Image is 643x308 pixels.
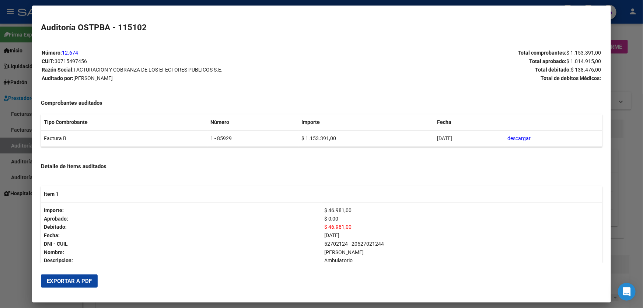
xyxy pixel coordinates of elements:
th: Número [207,114,299,130]
th: Importe [299,114,434,130]
p: Descripcion: [44,256,318,265]
span: $ 138.476,00 [571,67,601,73]
span: [PERSON_NAME] [73,75,113,81]
span: 30715497456 [55,58,87,64]
p: Auditado por: [42,74,321,83]
strong: Item 1 [44,191,59,197]
h4: Comprobantes auditados [41,99,602,107]
td: [DATE] [434,131,505,147]
p: Total de debitos Médicos: [322,74,601,83]
p: Ambulatorio [325,256,599,265]
button: Exportar a PDF [41,274,98,288]
th: Fecha [434,114,505,130]
span: $ 1.153.391,00 [567,50,601,56]
div: Open Intercom Messenger [618,283,636,301]
p: Número: [42,49,321,57]
span: $ 1.014.915,00 [567,58,601,64]
p: Total comprobantes: [322,49,601,57]
td: $ 1.153.391,00 [299,131,434,147]
span: FACTURACION Y COBRANZA DE LOS EFECTORES PUBLICOS S.E. [74,67,223,73]
p: DNI - CUIL Nombre: [44,240,318,257]
p: $ 0,00 [325,215,599,223]
p: Debitado: [44,223,318,231]
p: Fecha: [44,231,318,240]
span: $ 46.981,00 [325,224,352,230]
p: Aprobado: [44,215,318,223]
p: Total debitado: [322,66,601,74]
td: Factura B [41,131,207,147]
p: Importe: [44,206,318,215]
td: 1 - 85929 [207,131,299,147]
th: Tipo Combrobante [41,114,207,130]
span: Exportar a PDF [47,278,92,284]
p: [DATE] [325,231,599,240]
a: descargar [507,135,531,141]
p: $ 46.981,00 [325,206,599,215]
p: 52702124 - 20527021244 [PERSON_NAME] [325,240,599,257]
h2: Auditoría OSTPBA - 115102 [41,21,602,34]
h4: Detalle de items auditados [41,162,602,171]
p: CUIT: [42,57,321,66]
p: Razón Social: [42,66,321,74]
a: 12.674 [62,50,78,56]
p: Total aprobado: [322,57,601,66]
